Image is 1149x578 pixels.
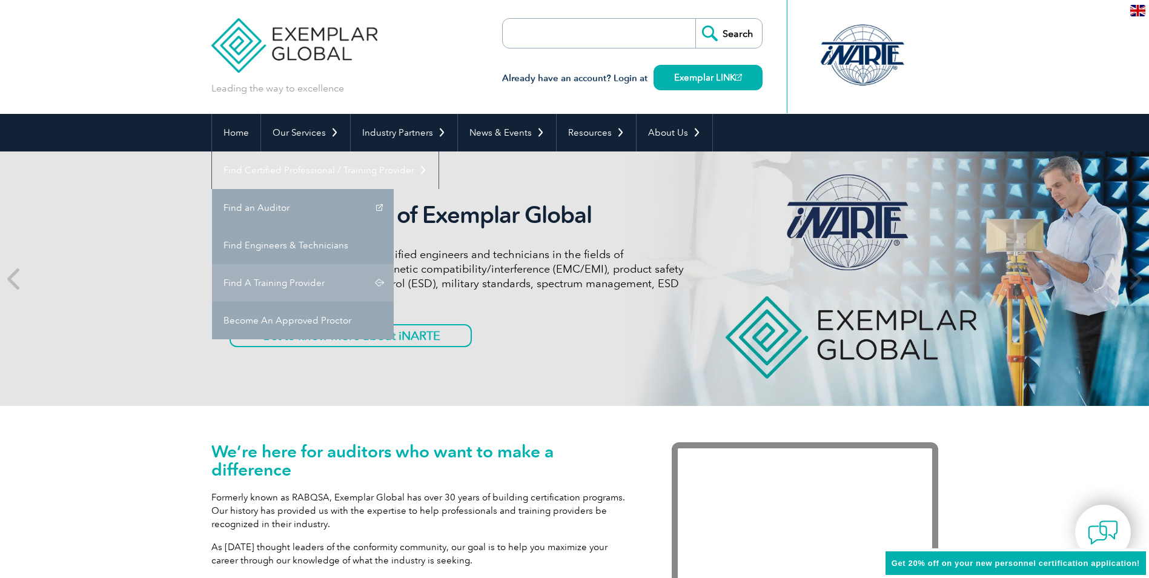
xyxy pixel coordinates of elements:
[261,114,350,151] a: Our Services
[1088,517,1118,548] img: contact-chat.png
[212,264,394,302] a: Find A Training Provider
[212,151,439,189] a: Find Certified Professional / Training Provider
[695,19,762,48] input: Search
[654,65,763,90] a: Exemplar LINK
[1130,5,1145,16] img: en
[211,442,635,479] h1: We’re here for auditors who want to make a difference
[892,559,1140,568] span: Get 20% off on your new personnel certification application!
[211,491,635,531] p: Formerly known as RABQSA, Exemplar Global has over 30 years of building certification programs. O...
[230,201,684,229] h2: iNARTE is a Part of Exemplar Global
[351,114,457,151] a: Industry Partners
[212,189,394,227] a: Find an Auditor
[458,114,556,151] a: News & Events
[211,540,635,567] p: As [DATE] thought leaders of the conformity community, our goal is to help you maximize your care...
[211,82,344,95] p: Leading the way to excellence
[557,114,636,151] a: Resources
[212,302,394,339] a: Become An Approved Proctor
[212,114,260,151] a: Home
[230,247,684,305] p: iNARTE certifications are for qualified engineers and technicians in the fields of telecommunicat...
[502,71,763,86] h3: Already have an account? Login at
[735,74,742,81] img: open_square.png
[212,227,394,264] a: Find Engineers & Technicians
[637,114,712,151] a: About Us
